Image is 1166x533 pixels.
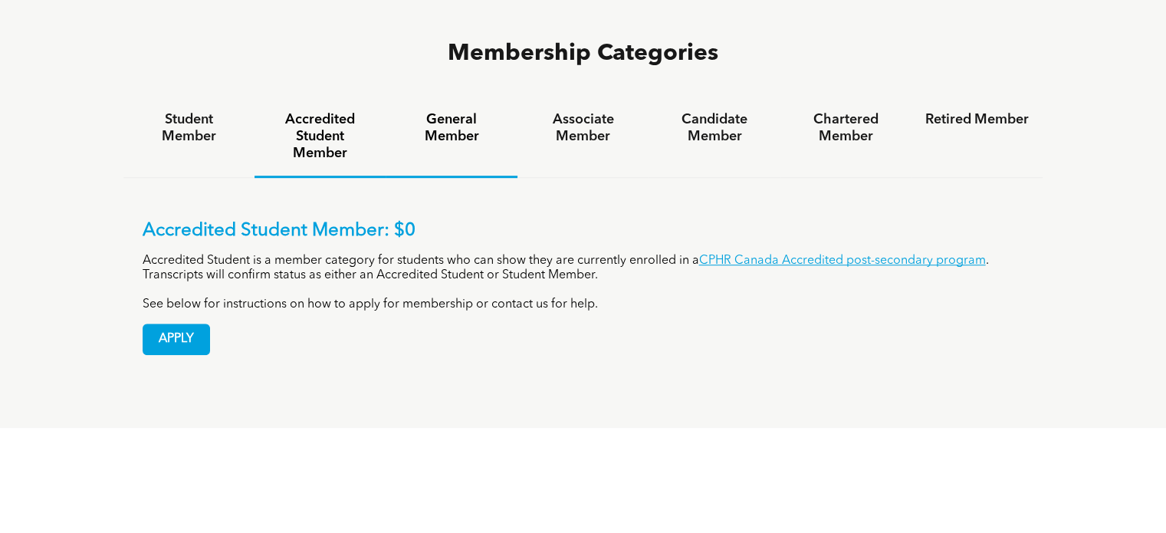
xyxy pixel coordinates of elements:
h4: Student Member [137,111,241,145]
h4: General Member [399,111,503,145]
a: APPLY [143,324,210,355]
h4: Chartered Member [794,111,898,145]
p: See below for instructions on how to apply for membership or contact us for help. [143,298,1024,312]
p: Accredited Student Member: $0 [143,220,1024,242]
p: Accredited Student is a member category for students who can show they are currently enrolled in ... [143,254,1024,283]
h4: Retired Member [925,111,1029,128]
a: CPHR Canada Accredited post-secondary program [699,255,986,267]
h4: Accredited Student Member [268,111,372,162]
span: APPLY [143,324,209,354]
h4: Candidate Member [662,111,766,145]
span: Membership Categories [448,42,718,65]
h4: Associate Member [531,111,635,145]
